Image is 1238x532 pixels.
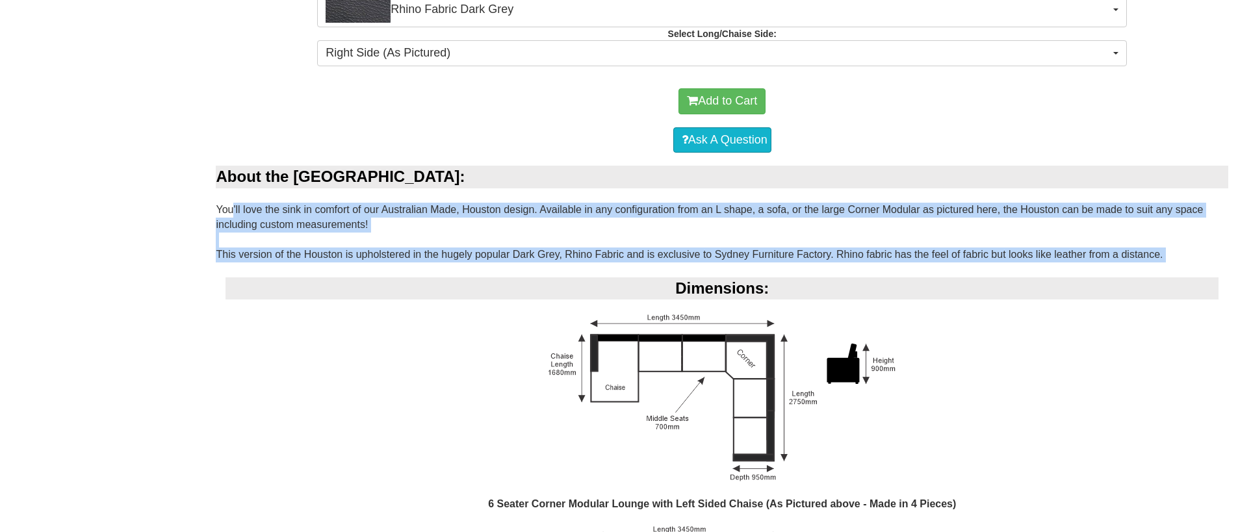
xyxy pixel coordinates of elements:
button: Right Side (As Pictured) [317,40,1127,66]
span: Right Side (As Pictured) [326,45,1110,62]
a: Ask A Question [673,127,771,153]
strong: Select Long/Chaise Side: [668,29,777,39]
button: Add to Cart [678,88,766,114]
b: 6 Seater Corner Modular Lounge with Left Sided Chaise (As Pictured above - Made in 4 Pieces) [488,498,956,509]
img: 6 Seater Corner with Left Chaise [548,314,896,482]
div: Dimensions: [226,277,1219,299]
div: About the [GEOGRAPHIC_DATA]: [216,166,1228,188]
